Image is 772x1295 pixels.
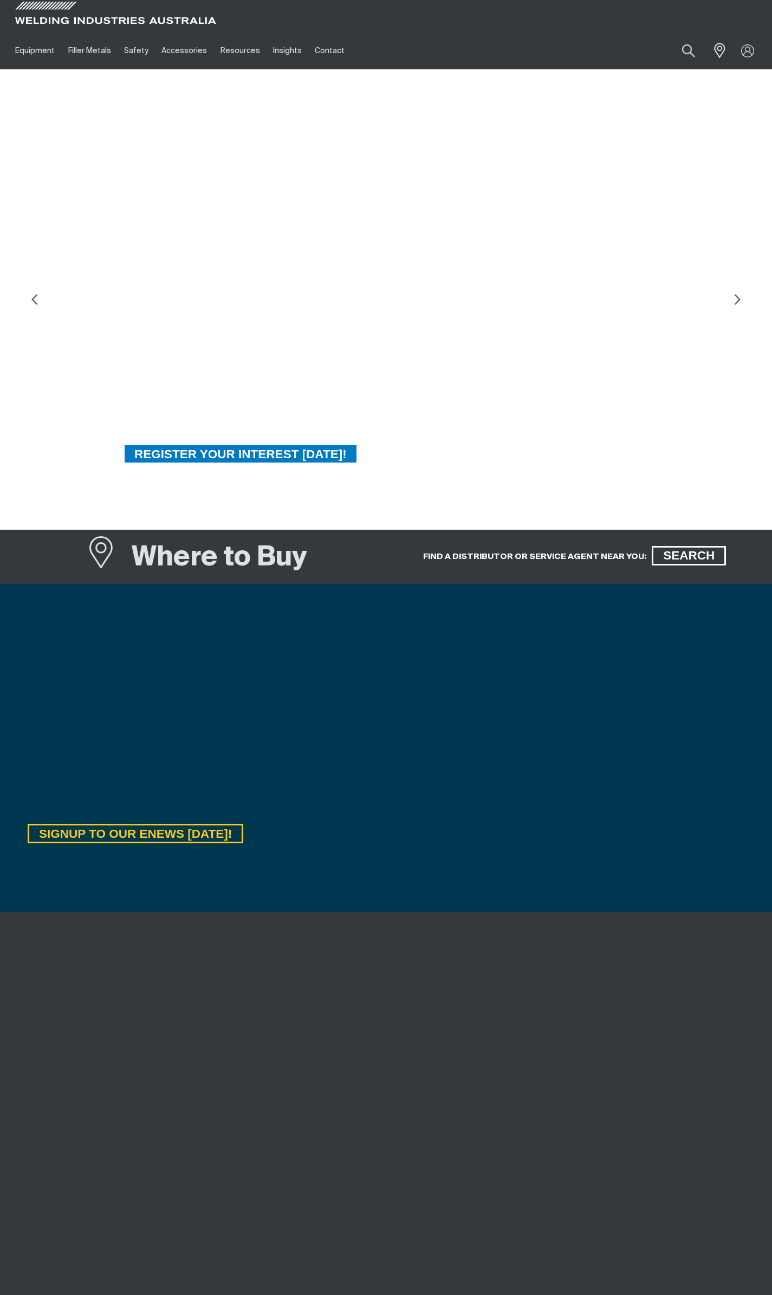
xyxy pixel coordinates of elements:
div: Faster, easier setup. More capabilities. Reliability you can trust. [124,339,399,385]
nav: Main [9,32,575,69]
a: Resources [214,32,267,69]
a: SIGNUP TO OUR ENEWS TODAY! [28,824,243,843]
input: Product name or item number... [657,38,707,63]
h5: FIND A DISTRIBUTOR OR SERVICE AGENT NEAR YOU: [423,551,646,562]
a: Safety [118,32,155,69]
span: SIGNUP TO OUR ENEWS [DATE]! [29,824,242,843]
a: Filler Metals [61,32,117,69]
img: NextArrow [726,289,748,310]
div: THE NEW BOBCAT 265X™ WITH [PERSON_NAME] HAS ARRIVED! [124,261,399,313]
a: SEARCH [652,546,726,565]
a: Equipment [9,32,61,69]
a: Where to Buy [88,539,132,580]
img: PrevArrow [24,289,46,310]
a: Contact [308,32,351,69]
h1: Where to Buy [132,541,307,576]
span: SEARCH [653,546,724,565]
span: REGISTER YOUR INTEREST [DATE]! [125,444,356,464]
a: REGISTER YOUR INTEREST TODAY! [124,444,358,464]
a: Insights [267,32,308,69]
a: Accessories [155,32,213,69]
button: Search products [670,38,707,63]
